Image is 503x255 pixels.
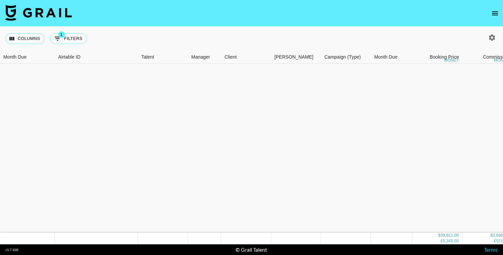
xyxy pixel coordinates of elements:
[191,51,210,64] div: Manager
[236,246,267,253] div: © Grail Talent
[438,233,440,238] div: $
[50,33,87,44] button: Show filters
[490,233,493,238] div: $
[5,248,18,252] div: v 1.7.100
[494,238,496,244] div: £
[55,51,138,64] div: Airtable ID
[188,51,221,64] div: Manager
[488,7,502,20] button: open drawer
[141,51,154,64] div: Talent
[444,58,459,62] div: money
[58,31,65,38] span: 1
[221,51,271,64] div: Client
[5,5,72,21] img: Grail Talent
[225,51,237,64] div: Client
[440,233,459,238] div: 39,911.00
[321,51,371,64] div: Campaign (Type)
[430,51,459,64] div: Booking Price
[274,51,313,64] div: [PERSON_NAME]
[138,51,188,64] div: Talent
[3,51,27,64] div: Month Due
[5,33,45,44] button: Select columns
[484,246,498,253] a: Terms
[371,51,413,64] div: Month Due
[324,51,361,64] div: Campaign (Type)
[58,51,81,64] div: Airtable ID
[271,51,321,64] div: Booker
[374,51,398,64] div: Month Due
[440,238,443,244] div: £
[443,238,459,244] div: 5,345.00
